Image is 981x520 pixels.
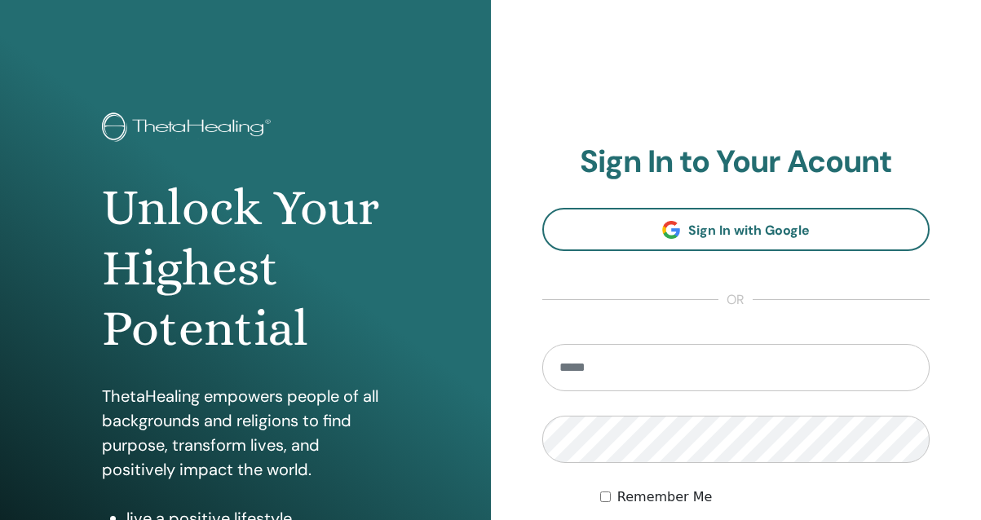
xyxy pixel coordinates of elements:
[542,143,930,181] h2: Sign In to Your Acount
[542,208,930,251] a: Sign In with Google
[600,487,930,507] div: Keep me authenticated indefinitely or until I manually logout
[102,178,388,359] h1: Unlock Your Highest Potential
[102,384,388,482] p: ThetaHealing empowers people of all backgrounds and religions to find purpose, transform lives, a...
[617,487,713,507] label: Remember Me
[688,222,810,239] span: Sign In with Google
[718,290,753,310] span: or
